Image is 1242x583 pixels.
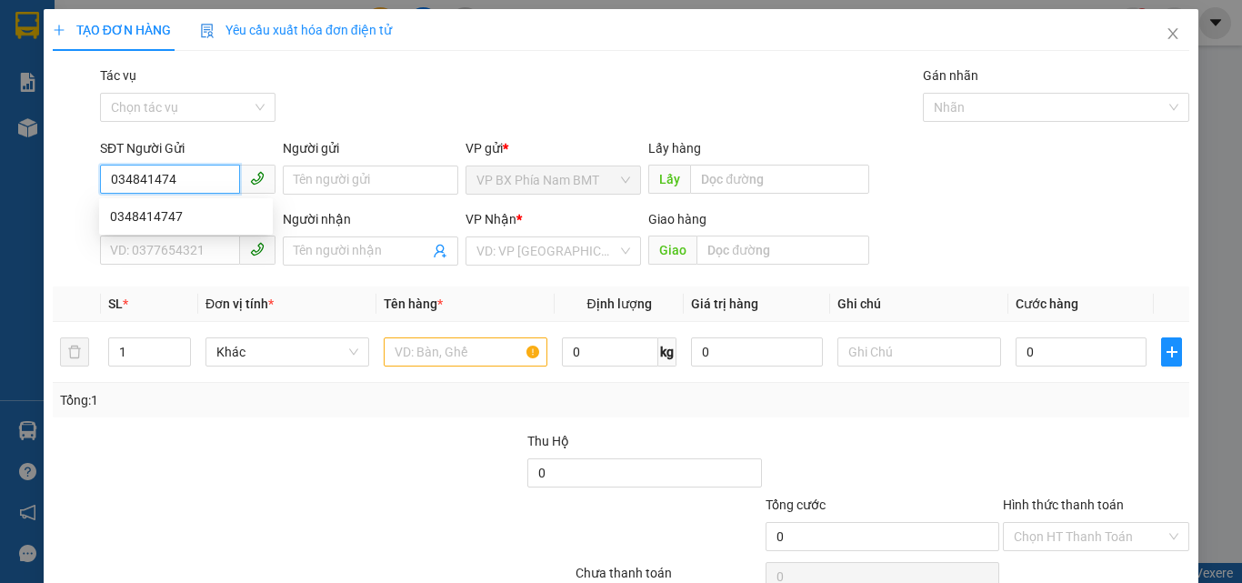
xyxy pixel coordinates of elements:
[53,23,171,37] span: TẠO ĐƠN HÀNG
[155,17,199,36] span: Nhận:
[766,498,826,512] span: Tổng cước
[837,337,1001,367] input: Ghi Chú
[60,337,89,367] button: delete
[466,212,516,226] span: VP Nhận
[1016,297,1078,311] span: Cước hàng
[250,242,265,256] span: phone
[1162,345,1181,359] span: plus
[433,244,447,258] span: user-add
[60,390,481,410] div: Tổng: 1
[648,236,696,265] span: Giao
[110,206,262,226] div: 0348414747
[1166,26,1180,41] span: close
[648,165,690,194] span: Lấy
[155,15,283,59] div: DỌC ĐƯỜNG
[14,129,42,148] span: CR :
[100,138,275,158] div: SĐT Người Gửi
[696,236,869,265] input: Dọc đường
[205,297,274,311] span: Đơn vị tính
[690,165,869,194] input: Dọc đường
[1161,337,1182,367] button: plus
[691,337,822,367] input: 0
[527,434,569,448] span: Thu Hộ
[14,127,145,149] div: 40.000
[384,297,443,311] span: Tên hàng
[283,209,458,229] div: Người nhận
[155,59,283,85] div: 0833515653
[1003,498,1124,512] label: Hình thức thanh toán
[200,23,392,37] span: Yêu cầu xuất hóa đơn điện tử
[648,212,706,226] span: Giao hàng
[53,24,65,36] span: plus
[476,166,630,194] span: VP BX Phía Nam BMT
[216,338,358,366] span: Khác
[586,297,651,311] span: Định lượng
[200,24,215,38] img: icon
[384,337,547,367] input: VD: Bàn, Ghế
[648,141,701,156] span: Lấy hàng
[15,17,44,36] span: Gửi:
[466,138,641,158] div: VP gửi
[691,297,758,311] span: Giá trị hàng
[923,68,978,83] label: Gán nhãn
[182,85,249,116] span: BXLA
[100,68,136,83] label: Tác vụ
[155,95,182,114] span: DĐ:
[15,59,143,85] div: 0938131916
[1147,9,1198,60] button: Close
[108,297,123,311] span: SL
[830,286,1008,322] th: Ghi chú
[15,15,143,59] div: VP BX Phía Nam BMT
[250,171,265,186] span: phone
[283,138,458,158] div: Người gửi
[658,337,676,367] span: kg
[99,202,273,231] div: 0348414747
